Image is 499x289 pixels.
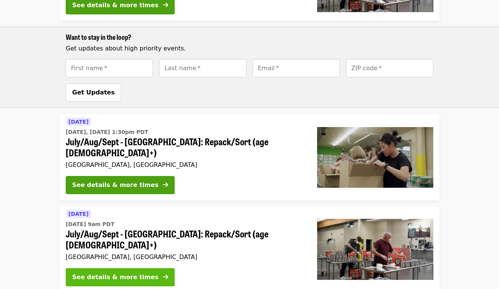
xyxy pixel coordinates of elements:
i: arrow-right icon [163,2,168,9]
i: arrow-right icon [163,273,168,281]
input: [object Object] [66,59,153,77]
span: July/Aug/Sept - [GEOGRAPHIC_DATA]: Repack/Sort (age [DEMOGRAPHIC_DATA]+) [66,228,305,250]
time: [DATE] 9am PDT [66,220,114,228]
input: [object Object] [253,59,340,77]
span: July/Aug/Sept - [GEOGRAPHIC_DATA]: Repack/Sort (age [DEMOGRAPHIC_DATA]+) [66,136,305,158]
time: [DATE], [DATE] 1:30pm PDT [66,128,148,136]
input: [object Object] [159,59,246,77]
i: arrow-right icon [163,181,168,188]
div: [GEOGRAPHIC_DATA], [GEOGRAPHIC_DATA] [66,253,305,261]
span: Want to stay in the loop? [66,32,131,42]
a: See details for "July/Aug/Sept - Portland: Repack/Sort (age 8+)" [60,114,439,200]
span: Get Updates [72,89,115,96]
input: [object Object] [346,59,433,77]
img: July/Aug/Sept - Portland: Repack/Sort (age 16+) organized by Oregon Food Bank [317,219,433,280]
button: Get Updates [66,83,121,102]
button: See details & more times [66,268,175,286]
span: [DATE] [68,211,88,217]
img: July/Aug/Sept - Portland: Repack/Sort (age 8+) organized by Oregon Food Bank [317,127,433,188]
button: See details & more times [66,176,175,194]
div: [GEOGRAPHIC_DATA], [GEOGRAPHIC_DATA] [66,161,305,168]
span: [DATE] [68,119,88,125]
div: See details & more times [72,1,158,10]
span: Get updates about high priority events. [66,45,186,52]
div: See details & more times [72,273,158,282]
div: See details & more times [72,181,158,190]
